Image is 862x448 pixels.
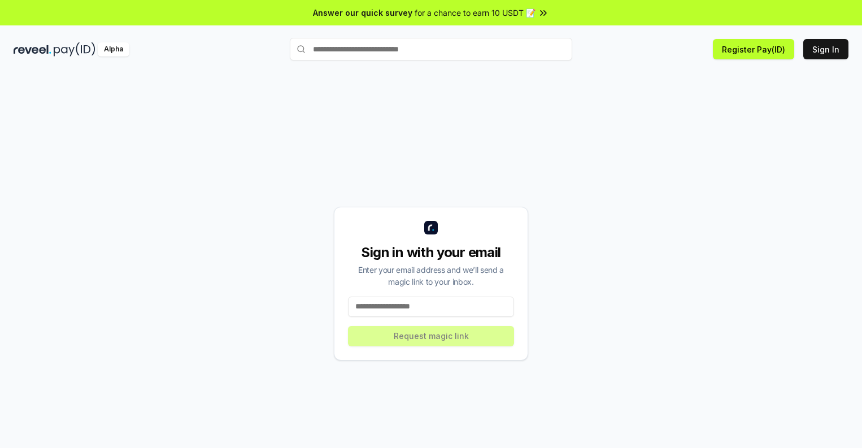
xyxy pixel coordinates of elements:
button: Register Pay(ID) [713,39,794,59]
img: logo_small [424,221,438,234]
div: Sign in with your email [348,243,514,262]
span: Answer our quick survey [313,7,412,19]
img: reveel_dark [14,42,51,56]
img: pay_id [54,42,95,56]
div: Enter your email address and we’ll send a magic link to your inbox. [348,264,514,288]
span: for a chance to earn 10 USDT 📝 [415,7,536,19]
div: Alpha [98,42,129,56]
button: Sign In [803,39,848,59]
